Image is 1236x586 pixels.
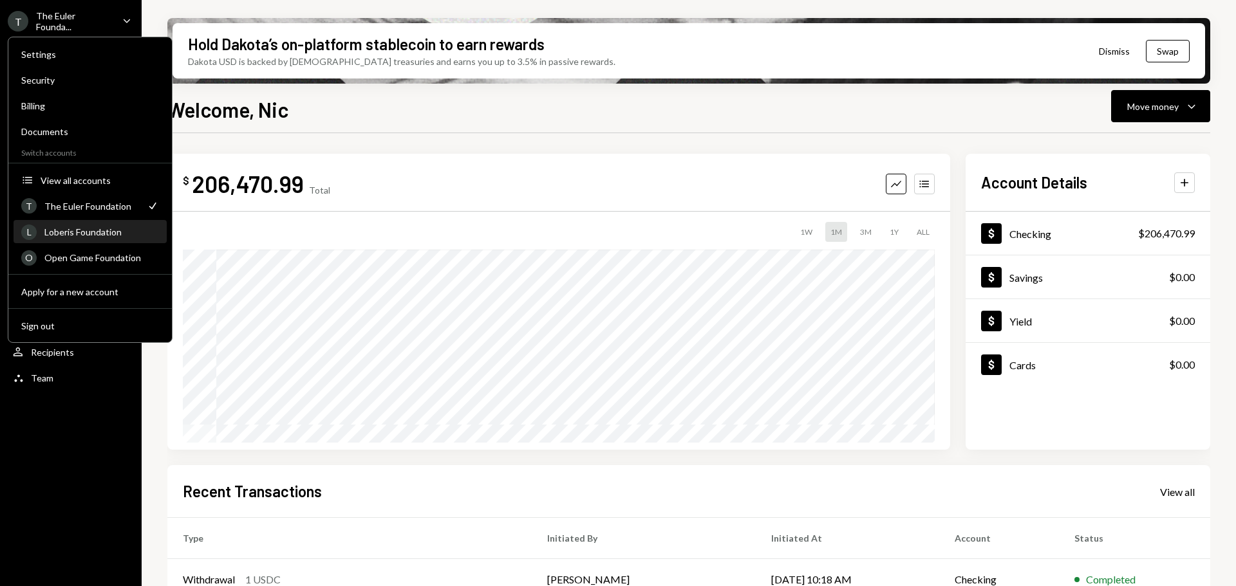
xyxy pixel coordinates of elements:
[183,481,322,502] h2: Recent Transactions
[183,174,189,187] div: $
[966,212,1210,255] a: Checking$206,470.99
[939,518,1059,559] th: Account
[21,126,159,137] div: Documents
[21,286,159,297] div: Apply for a new account
[14,169,167,192] button: View all accounts
[1160,486,1195,499] div: View all
[21,75,159,86] div: Security
[14,220,167,243] a: LLoberis Foundation
[1169,357,1195,372] div: $0.00
[1009,228,1051,240] div: Checking
[1138,226,1195,241] div: $206,470.99
[756,518,939,559] th: Initiated At
[795,222,818,242] div: 1W
[14,68,167,91] a: Security
[855,222,877,242] div: 3M
[192,169,304,198] div: 206,470.99
[36,10,112,32] div: The Euler Founda...
[44,226,159,237] div: Loberis Foundation
[1169,270,1195,285] div: $0.00
[31,372,53,383] div: Team
[167,96,288,122] h1: Welcome, Nic
[966,255,1210,298] a: Savings$0.00
[1146,40,1190,62] button: Swap
[1083,36,1146,66] button: Dismiss
[981,172,1087,193] h2: Account Details
[1169,313,1195,329] div: $0.00
[8,145,172,158] div: Switch accounts
[188,33,545,55] div: Hold Dakota’s on-platform stablecoin to earn rewards
[966,343,1210,386] a: Cards$0.00
[825,222,847,242] div: 1M
[14,120,167,143] a: Documents
[1009,315,1032,327] div: Yield
[885,222,904,242] div: 1Y
[14,280,167,304] button: Apply for a new account
[8,340,134,363] a: Recipients
[14,246,167,269] a: OOpen Game Foundation
[188,55,615,68] div: Dakota USD is backed by [DEMOGRAPHIC_DATA] treasuries and earns you up to 3.5% in passive rewards.
[309,185,330,196] div: Total
[912,222,935,242] div: ALL
[41,175,159,186] div: View all accounts
[21,320,159,331] div: Sign out
[21,224,37,240] div: L
[8,366,134,389] a: Team
[21,198,37,214] div: T
[14,42,167,66] a: Settings
[966,299,1210,342] a: Yield$0.00
[1111,90,1210,122] button: Move money
[31,347,74,358] div: Recipients
[1009,359,1036,371] div: Cards
[532,518,756,559] th: Initiated By
[1009,271,1043,284] div: Savings
[44,201,138,212] div: The Euler Foundation
[1059,518,1210,559] th: Status
[21,250,37,266] div: O
[1127,100,1179,113] div: Move money
[14,94,167,117] a: Billing
[167,518,532,559] th: Type
[44,252,159,263] div: Open Game Foundation
[21,100,159,111] div: Billing
[8,11,28,32] div: T
[21,49,159,60] div: Settings
[14,315,167,338] button: Sign out
[1160,484,1195,499] a: View all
